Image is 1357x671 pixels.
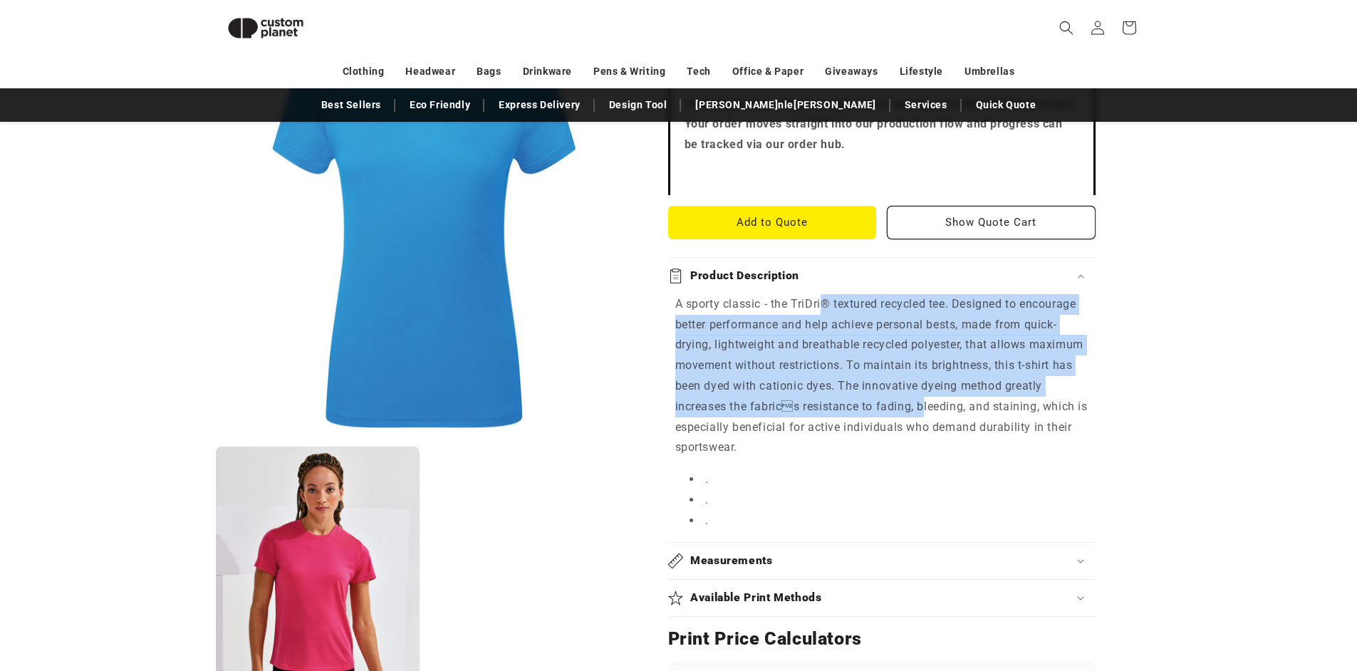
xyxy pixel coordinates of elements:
[1112,517,1357,671] iframe: Chat Widget
[402,93,477,118] a: Eco Friendly
[685,97,1076,152] strong: Ordering is easy. Approve your quote and visual online then tap to pay. Your order moves straight...
[690,553,773,568] h2: Measurements
[887,206,1096,239] button: Show Quote Cart
[898,93,955,118] a: Services
[690,490,1088,511] li: .
[690,511,1088,531] li: .
[965,59,1014,84] a: Umbrellas
[690,269,799,284] h2: Product Description
[690,591,822,605] h2: Available Print Methods
[593,59,665,84] a: Pens & Writing
[675,294,1088,458] p: A sporty classic - the TriDri® textured recycled tee. Designed to encourage better performance an...
[688,93,883,118] a: [PERSON_NAME]nle[PERSON_NAME]
[314,93,388,118] a: Best Sellers
[1051,12,1082,43] summary: Search
[685,167,1079,181] iframe: Customer reviews powered by Trustpilot
[668,628,1096,650] h2: Print Price Calculators
[405,59,455,84] a: Headwear
[492,93,588,118] a: Express Delivery
[969,93,1044,118] a: Quick Quote
[732,59,804,84] a: Office & Paper
[216,6,316,51] img: Custom Planet
[687,59,710,84] a: Tech
[602,93,675,118] a: Design Tool
[523,59,572,84] a: Drinkware
[343,59,385,84] a: Clothing
[668,543,1096,579] summary: Measurements
[668,206,877,239] button: Add to Quote
[825,59,878,84] a: Giveaways
[690,469,1088,490] li: .
[668,580,1096,616] summary: Available Print Methods
[900,59,943,84] a: Lifestyle
[668,258,1096,294] summary: Product Description
[477,59,501,84] a: Bags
